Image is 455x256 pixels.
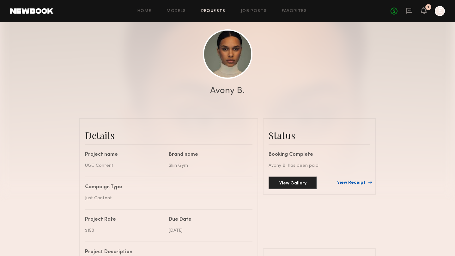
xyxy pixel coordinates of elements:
[169,152,248,157] div: Brand name
[85,152,164,157] div: Project name
[241,9,267,13] a: Job Posts
[169,162,248,169] div: Skin Gym
[85,185,248,190] div: Campaign Type
[210,86,245,95] div: Avony B.
[269,177,317,189] button: View Gallery
[435,6,445,16] a: E
[169,217,248,222] div: Due Date
[137,9,152,13] a: Home
[85,227,164,234] div: $150
[85,129,252,142] div: Details
[201,9,226,13] a: Requests
[269,152,370,157] div: Booking Complete
[337,181,370,185] a: View Receipt
[85,217,164,222] div: Project Rate
[85,162,164,169] div: UGC Content
[169,227,248,234] div: [DATE]
[85,250,248,255] div: Project Description
[167,9,186,13] a: Models
[85,195,248,201] div: Just Content
[282,9,307,13] a: Favorites
[428,6,429,9] div: 1
[269,162,370,169] div: Avony B. has been paid.
[269,129,370,142] div: Status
